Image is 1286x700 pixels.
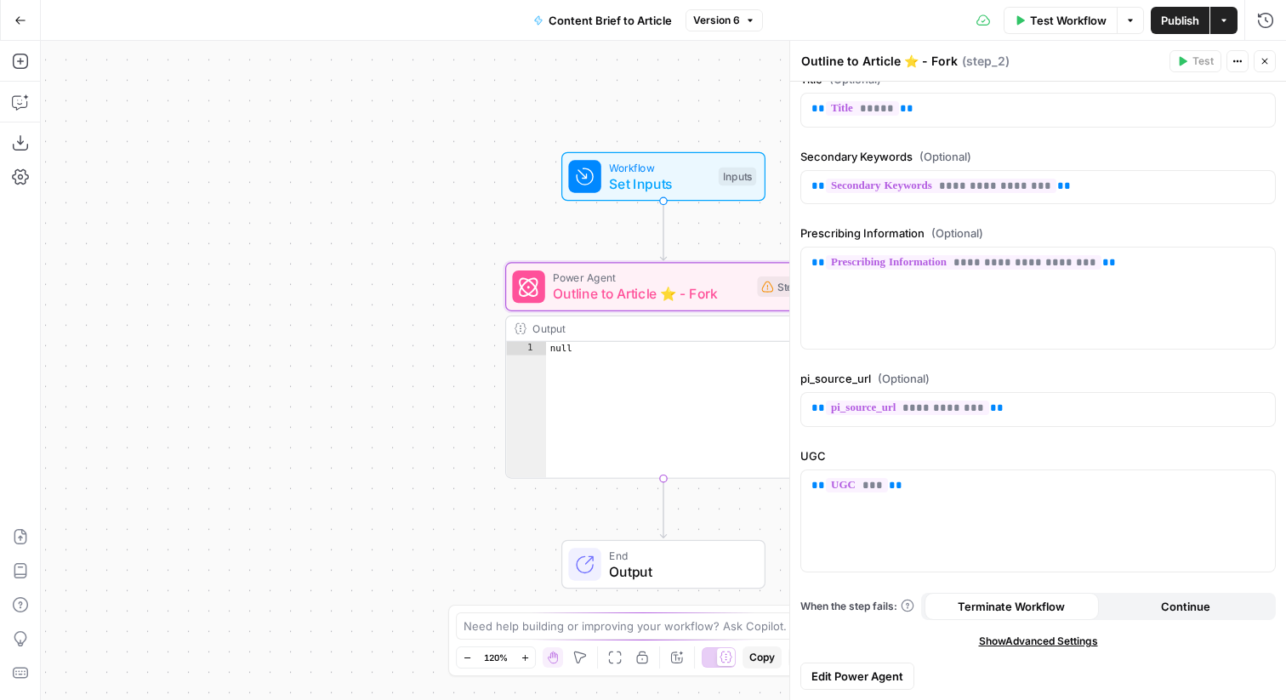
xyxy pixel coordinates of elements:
label: Secondary Keywords [800,148,1276,165]
span: Continue [1161,598,1210,615]
span: 120% [484,651,508,664]
span: (Optional) [919,148,971,165]
g: Edge from start to step_2 [660,201,666,260]
span: Test Workflow [1030,12,1107,29]
div: Step 2 [757,276,812,297]
div: EndOutput [505,540,822,589]
div: 1 [506,342,546,356]
span: Copy [749,650,775,665]
button: Version 6 [686,9,763,31]
span: ( step_2 ) [962,53,1010,70]
span: Edit Power Agent [811,668,903,685]
div: Output [532,321,789,337]
g: Edge from step_2 to end [660,479,666,538]
span: Content Brief to Article [549,12,672,29]
span: Terminate Workflow [958,598,1065,615]
span: Publish [1161,12,1199,29]
button: Test [1169,50,1221,72]
button: Copy [743,646,782,669]
span: Outline to Article ⭐️ - Fork [553,284,748,304]
span: Set Inputs [609,174,710,194]
div: Inputs [719,168,756,186]
button: Edit Power Agent [800,663,914,690]
label: Prescribing Information [800,225,1276,242]
div: WorkflowSet InputsInputs [505,152,822,202]
span: Output [609,561,748,582]
label: UGC [800,447,1276,464]
span: Show Advanced Settings [979,634,1098,649]
button: Publish [1151,7,1209,34]
span: Workflow [609,159,710,175]
span: (Optional) [931,225,983,242]
span: (Optional) [878,370,930,387]
button: Content Brief to Article [523,7,682,34]
textarea: Outline to Article ⭐️ - Fork [801,53,958,70]
span: End [609,547,748,563]
span: Test [1192,54,1214,69]
button: Continue [1099,593,1273,620]
button: Test Workflow [1004,7,1117,34]
span: Version 6 [693,13,740,28]
span: Power Agent [553,270,748,286]
div: Power AgentOutline to Article ⭐️ - ForkStep 2Outputnull [505,262,822,478]
label: pi_source_url [800,370,1276,387]
a: When the step fails: [800,599,914,614]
